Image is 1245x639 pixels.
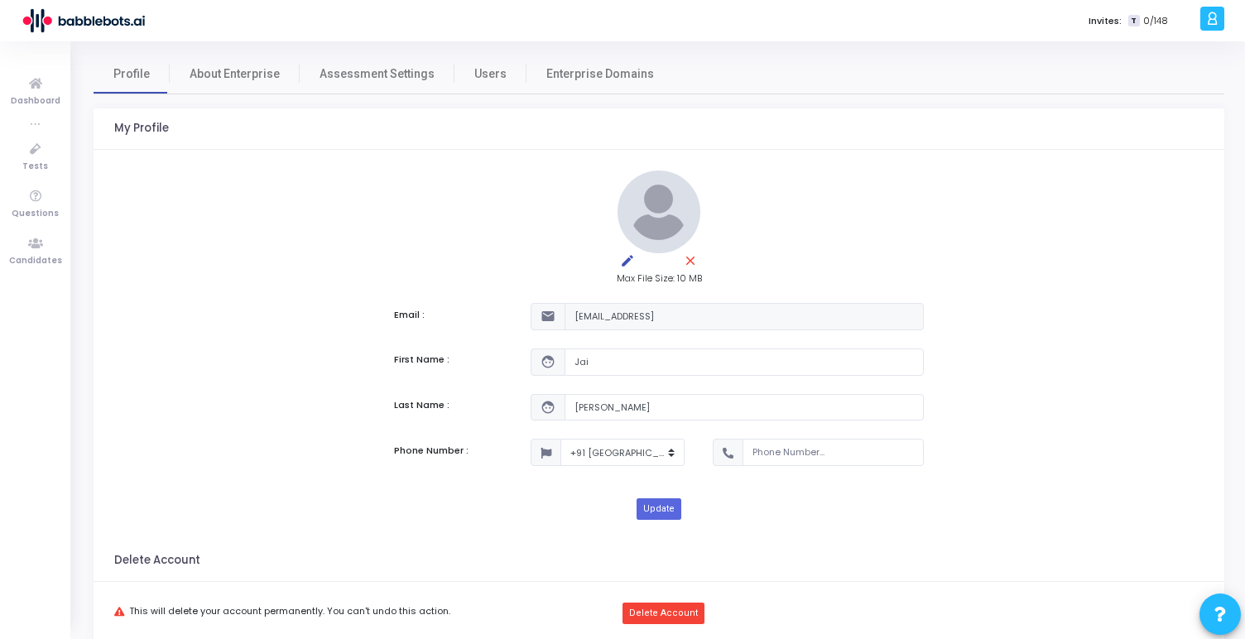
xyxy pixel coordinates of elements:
[394,353,449,367] label: First Name :
[743,439,924,466] input: Phone Number...
[618,253,637,273] mat-icon: edit
[114,122,169,135] h3: My Profile
[565,394,924,421] input: Last Name...
[320,65,435,83] span: Assessment Settings
[1128,15,1139,27] span: T
[9,254,62,268] span: Candidates
[394,444,469,458] label: Phone Number :
[546,65,654,83] span: Enterprise Domains
[12,207,59,221] span: Questions
[680,253,700,273] mat-icon: close
[22,160,48,174] span: Tests
[565,348,924,376] input: First Name...
[394,271,924,286] div: Max File Size: 10 MB
[94,108,1224,150] kt-portlet-header: My Profile
[622,603,704,624] button: Delete Account
[94,541,1224,582] kt-portlet-header: Delete Account
[190,65,280,83] span: About Enterprise
[21,4,145,37] img: logo
[129,606,450,617] span: This will delete your account permanently. You can't undo this action.
[394,398,449,412] label: Last Name :
[637,498,681,520] button: Update
[394,308,425,322] label: Email :
[474,65,507,83] span: Users
[565,303,924,330] input: Email...
[618,171,700,253] img: default.jpg
[1143,14,1168,28] span: 0/148
[11,94,60,108] span: Dashboard
[114,554,200,567] h3: Delete Account
[113,65,150,83] span: Profile
[1089,14,1122,28] label: Invites:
